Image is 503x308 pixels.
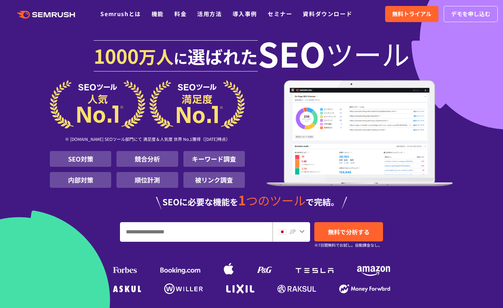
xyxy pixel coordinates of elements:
[100,9,141,18] a: Semrushとは
[238,190,246,209] span: 1
[50,172,111,188] li: 内部対策
[385,6,438,22] a: 無料トライアル
[139,43,174,69] span: 万人
[152,9,164,18] a: 機能
[50,151,111,167] li: SEO対策
[306,196,339,208] span: で完結。
[116,172,178,188] li: 順位計測
[258,39,326,67] span: SEO
[246,192,306,209] span: つのツール
[174,9,187,18] a: 料金
[392,9,431,19] span: 無料トライアル
[50,129,245,151] div: ※ [DOMAIN_NAME] SEOツール部門にて 満足度＆人気度 世界 No.1獲得（[DATE]時点）
[289,227,296,235] span: JP
[233,9,257,18] a: 導入事例
[188,43,258,69] span: 選ばれた
[326,39,410,67] span: ツール
[174,48,188,68] span: に
[268,9,292,18] a: セミナー
[314,222,383,241] a: 無料で分析する
[303,9,352,18] a: 資料ダウンロード
[50,193,453,210] div: SEOに必要な機能を
[328,227,370,236] span: 無料で分析する
[451,9,490,19] span: デモを申し込む
[183,151,245,167] li: キーワード調査
[94,41,139,69] span: 1000
[197,9,222,18] a: 活用方法
[116,151,178,167] li: 競合分析
[120,223,272,241] input: URL、キーワードを入力してください
[183,172,245,188] li: 被リンク調査
[314,242,382,248] small: ※7日間無料でお試し。自動課金なし。
[444,6,498,22] a: デモを申し込む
